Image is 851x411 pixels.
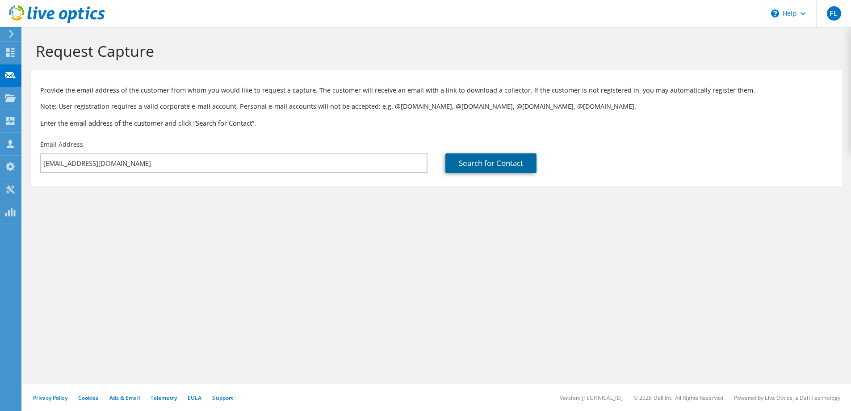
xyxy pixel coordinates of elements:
[827,6,841,21] span: FL
[212,394,233,402] a: Support
[109,394,140,402] a: Ads & Email
[33,394,67,402] a: Privacy Policy
[445,153,537,173] a: Search for Contact
[560,394,623,402] li: Version: [TECHNICAL_ID]
[40,140,83,149] label: Email Address
[36,42,833,60] h1: Request Capture
[40,102,833,111] p: Note: User registration requires a valid corporate e-mail account. Personal e-mail accounts will ...
[151,394,177,402] a: Telemetry
[78,394,99,402] a: Cookies
[771,9,779,17] svg: \n
[734,394,840,402] li: Powered by Live Optics, a Dell Technology
[40,85,833,95] p: Provide the email address of the customer from whom you would like to request a capture. The cust...
[633,394,723,402] li: © 2025 Dell Inc. All Rights Reserved
[188,394,201,402] a: EULA
[40,118,833,128] h3: Enter the email address of the customer and click “Search for Contact”.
